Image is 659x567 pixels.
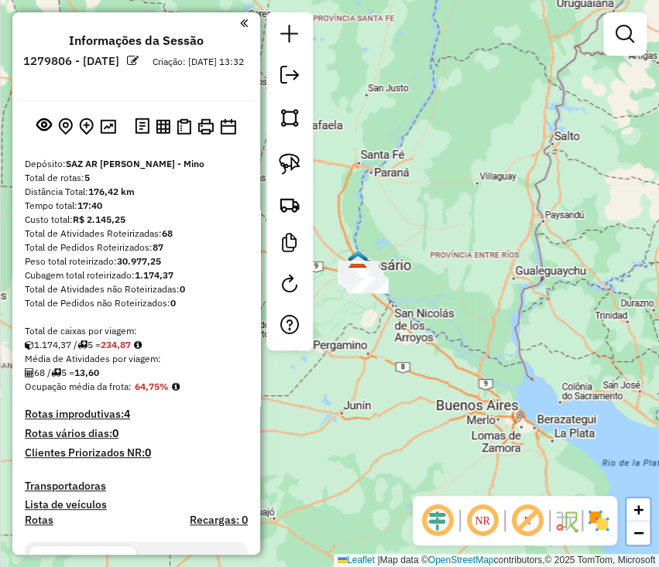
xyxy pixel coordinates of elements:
[135,381,169,392] strong: 64,75%
[25,427,248,440] h4: Rotas vários dias:
[135,269,173,281] strong: 1.174,37
[146,55,250,69] div: Criação: [DATE] 13:32
[25,408,248,421] h4: Rotas improdutivas:
[132,114,153,138] button: Logs desbloquear sessão
[112,426,118,440] strong: 0
[633,523,644,542] span: −
[25,227,248,241] div: Total de Atividades Roteirizadas:
[153,241,163,253] strong: 87
[25,199,248,213] div: Tempo total:
[25,296,248,310] div: Total de Pedidos não Roteirizados:
[127,55,139,67] em: Alterar nome da sessão
[240,14,248,32] a: Clique aqui para minimizar o painel
[279,107,300,128] img: Selecionar atividades - polígono
[84,172,90,183] strong: 5
[74,367,99,378] strong: 13,60
[509,502,546,539] span: Exibir rótulo
[274,60,305,94] a: Exportar sessão
[25,213,248,227] div: Custo total:
[428,555,494,565] a: OpenStreetMap
[77,340,88,350] i: Total de rotas
[190,514,248,527] h4: Recargas: 0
[25,324,248,338] div: Total de caixas por viagem:
[25,338,248,352] div: 1.174,37 / 5 =
[626,521,650,545] a: Zoom out
[23,54,119,68] h6: 1279806 - [DATE]
[66,158,204,169] strong: SAZ AR [PERSON_NAME] - Mino
[117,255,161,267] strong: 30.977,25
[134,340,142,350] i: Meta Caixas/viagem: 443,82 Diferença: -208,95
[25,157,248,171] div: Depósito:
[464,502,501,539] span: Ocultar NR
[25,268,248,282] div: Cubagem total roteirizado:
[279,193,300,215] img: Criar rota
[162,227,173,239] strong: 68
[153,115,173,136] button: Visualizar relatório de Roteirização
[25,480,248,493] h4: Transportadoras
[25,241,248,254] div: Total de Pedidos Roteirizados:
[25,352,248,366] div: Média de Atividades por viagem:
[25,282,248,296] div: Total de Atividades não Roteirizadas:
[51,368,61,377] i: Total de rotas
[25,366,248,380] div: 68 / 5 =
[173,115,194,138] button: Visualizar Romaneio
[586,508,611,533] img: Exibir/Ocultar setores
[76,114,97,138] button: Adicionar Atividades
[25,381,132,392] span: Ocupação média da frota:
[25,368,34,377] i: Total de Atividades
[274,227,305,262] a: Criar modelo
[170,297,176,309] strong: 0
[348,250,368,270] img: PA - San Lorenzo
[554,508,578,533] img: Fluxo de ruas
[25,340,34,350] i: Cubagem total roteirizado
[25,254,248,268] div: Peso total roteirizado:
[194,115,217,138] button: Imprimir Rotas
[274,268,305,303] a: Reroteirizar Sessão
[97,115,119,136] button: Otimizar todas as rotas
[25,185,248,199] div: Distância Total:
[626,498,650,521] a: Zoom in
[25,514,53,527] a: Rotas
[25,498,248,511] h4: Lista de veículos
[334,554,659,567] div: Map data © contributors,© 2025 TomTom, Microsoft
[145,446,151,459] strong: 0
[377,555,379,565] span: |
[69,33,204,48] h4: Informações da Sessão
[55,114,76,138] button: Centralizar mapa no depósito ou ponto de apoio
[273,187,307,221] a: Criar rota
[338,555,375,565] a: Leaflet
[25,446,248,459] h4: Clientes Priorizados NR:
[609,19,640,50] a: Exibir filtros
[33,114,55,138] button: Exibir sessão original
[124,407,130,421] strong: 4
[25,171,248,185] div: Total de rotas:
[217,115,239,138] button: Disponibilidade de veículos
[172,382,180,391] em: Média calculada utilizando a maior ocupação (%Peso ou %Cubagem) de cada rota da sessão. Rotas cro...
[274,19,305,53] a: Nova sessão e pesquisa
[419,502,456,539] span: Ocultar deslocamento
[88,186,135,197] strong: 176,42 km
[279,153,300,175] img: Selecionar atividades - laço
[180,283,185,295] strong: 0
[348,263,368,283] img: SAZ AR Rosario II - Mino
[73,213,125,225] strong: R$ 2.145,25
[633,500,644,519] span: +
[77,200,102,211] strong: 17:40
[101,339,131,350] strong: 234,87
